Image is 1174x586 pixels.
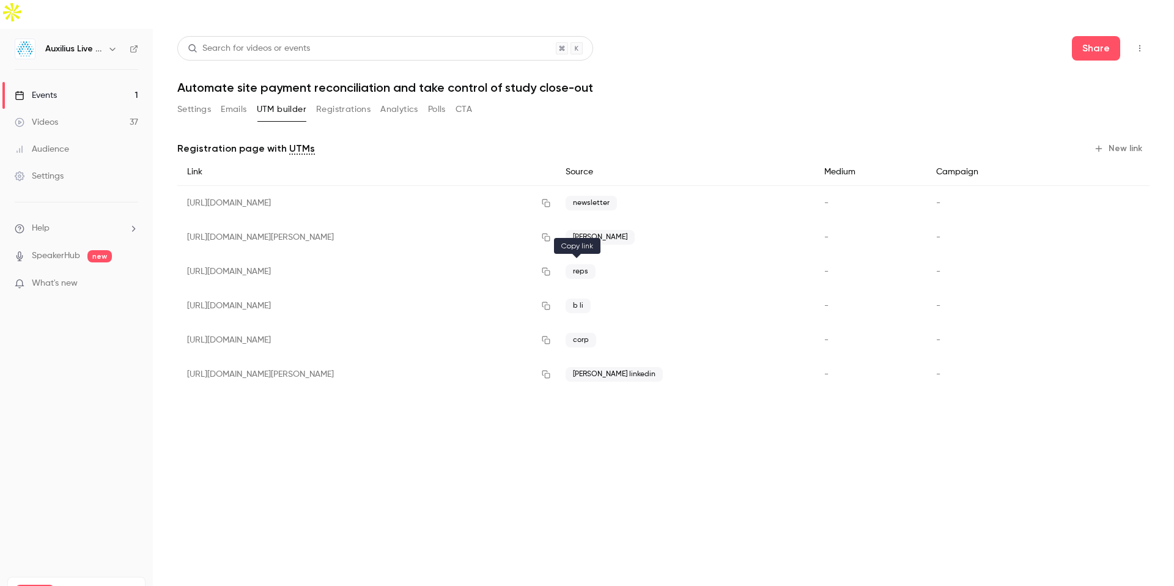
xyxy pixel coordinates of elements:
span: new [87,250,112,262]
p: Registration page with [177,141,315,156]
button: CTA [456,100,472,119]
div: Settings [15,170,64,182]
button: Settings [177,100,211,119]
iframe: Noticeable Trigger [124,278,138,289]
div: Campaign [926,158,1063,186]
span: newsletter [566,196,617,210]
li: help-dropdown-opener [15,222,138,235]
div: Source [556,158,814,186]
button: Emails [221,100,246,119]
div: [URL][DOMAIN_NAME] [177,186,556,221]
h6: Auxilius Live Sessions [45,43,103,55]
div: Audience [15,143,69,155]
div: [URL][DOMAIN_NAME] [177,323,556,357]
div: [URL][DOMAIN_NAME][PERSON_NAME] [177,357,556,391]
span: - [936,233,940,242]
span: Help [32,222,50,235]
span: - [936,370,940,379]
img: Auxilius Live Sessions [15,39,35,59]
button: Analytics [380,100,418,119]
span: [PERSON_NAME] linkedin [566,367,663,382]
button: Share [1072,36,1120,61]
span: What's new [32,277,78,290]
span: - [824,370,829,379]
h1: Automate site payment reconciliation and take control of study close-out [177,80,1150,95]
a: SpeakerHub [32,250,80,262]
button: Registrations [316,100,371,119]
div: Events [15,89,57,102]
a: UTMs [289,141,315,156]
div: Medium [814,158,927,186]
button: New link [1089,139,1150,158]
span: - [936,302,940,310]
div: [URL][DOMAIN_NAME] [177,289,556,323]
button: UTM builder [257,100,306,119]
span: - [824,336,829,344]
span: b li [566,299,591,313]
span: - [936,336,940,344]
button: Polls [428,100,446,119]
span: reps [566,264,596,279]
div: Link [177,158,556,186]
span: - [824,199,829,207]
div: [URL][DOMAIN_NAME] [177,254,556,289]
span: - [824,233,829,242]
div: [URL][DOMAIN_NAME][PERSON_NAME] [177,220,556,254]
span: [PERSON_NAME] [566,230,635,245]
span: - [824,267,829,276]
span: - [824,302,829,310]
span: - [936,267,940,276]
div: Search for videos or events [188,42,310,55]
span: corp [566,333,596,347]
span: - [936,199,940,207]
div: Videos [15,116,58,128]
